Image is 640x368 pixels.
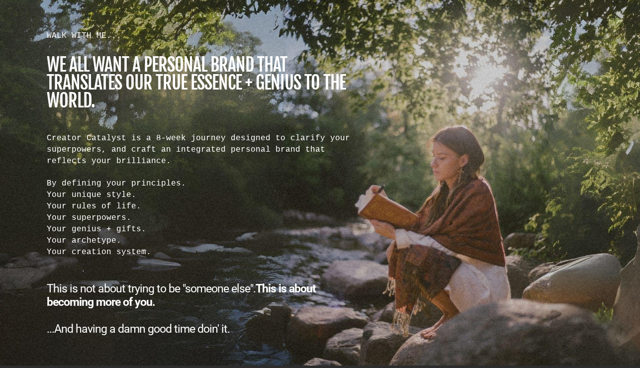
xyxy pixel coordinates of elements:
[47,212,356,223] div: Your superpowers.
[47,282,316,309] b: This is about becoming more of you.
[47,56,356,110] h1: we all want a personal brand that translates our true essence + genius to the world.
[47,223,356,235] div: Your genius + gifts.
[47,132,356,257] div: Creator Catalyst is a 8-week journey designed to clarify your superpowers, and craft an integrate...
[47,200,356,212] div: Your rules of life.
[47,235,356,246] div: Your archetype.
[47,282,356,309] div: This is not about trying to be "someone else".
[47,30,356,41] div: WALK WITH ME...
[47,189,356,200] div: Your unique style.
[47,246,356,258] div: Your creation system.
[47,178,356,189] div: By defining your principles.
[47,322,356,336] div: ...And having a damn good time doin' it.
